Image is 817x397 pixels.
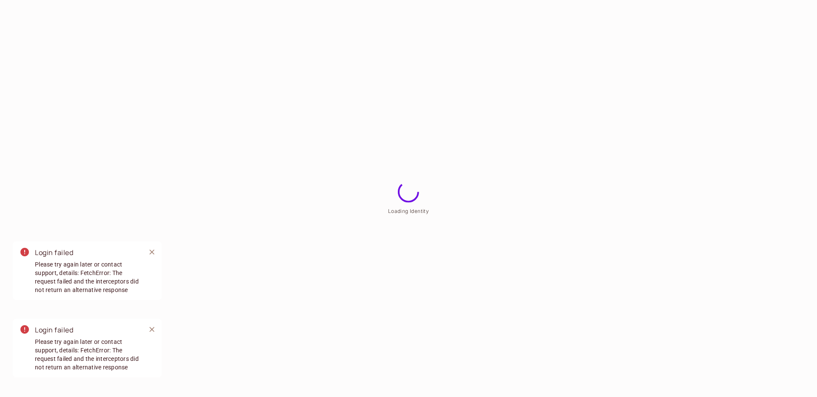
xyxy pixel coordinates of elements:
span: Loading Identity [388,208,429,214]
div: Login failed [35,325,139,335]
span: Please try again later or contact support, details: FetchError: The request failed and the interc... [35,337,139,371]
div: Login failed [35,247,139,258]
button: Close [146,323,158,336]
button: Close [146,246,158,258]
span: Please try again later or contact support, details: FetchError: The request failed and the interc... [35,260,139,294]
